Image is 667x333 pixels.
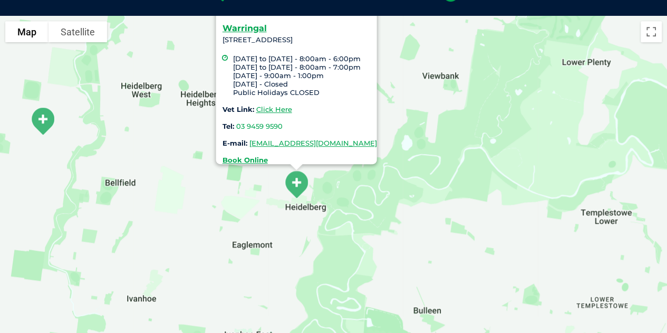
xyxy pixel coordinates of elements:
div: Preston [25,102,60,140]
button: Toggle fullscreen view [641,21,662,42]
a: Warringal [222,23,266,33]
strong: E-mail: [222,139,247,147]
div: Warringal [279,166,314,203]
a: Book Online [222,156,267,164]
button: Show satellite imagery [49,21,107,42]
strong: Vet Link: [222,105,254,113]
strong: Tel: [222,122,234,130]
li: [DATE] to [DATE] - 8:00am - 6:00pm [DATE] to [DATE] - 8:00am - 7:00pm [DATE] - 9:00am - 1:00pm [D... [233,54,376,97]
a: Click Here [256,105,292,113]
a: [EMAIL_ADDRESS][DOMAIN_NAME] [249,139,376,147]
a: 03 9459 9590 [236,122,282,130]
button: Show street map [5,21,49,42]
div: [STREET_ADDRESS] [222,24,376,164]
